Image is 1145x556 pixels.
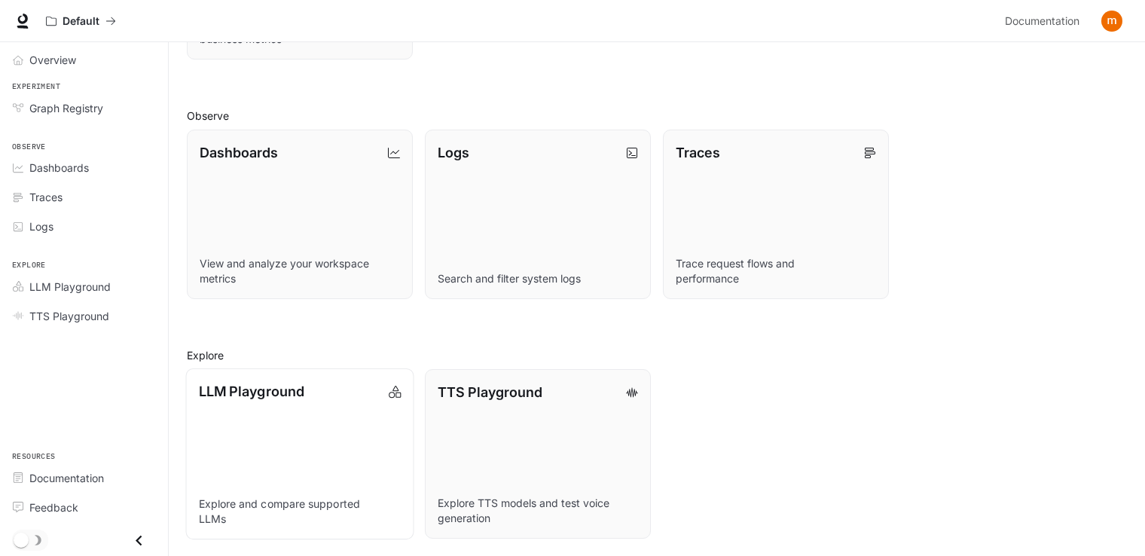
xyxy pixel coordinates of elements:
[29,499,78,515] span: Feedback
[199,496,402,527] p: Explore and compare supported LLMs
[199,381,304,402] p: LLM Playground
[6,273,162,300] a: LLM Playground
[6,303,162,329] a: TTS Playground
[425,369,651,539] a: TTS PlaygroundExplore TTS models and test voice generation
[187,347,1127,363] h2: Explore
[6,47,162,73] a: Overview
[6,465,162,491] a: Documentation
[663,130,889,299] a: TracesTrace request flows and performance
[122,525,156,556] button: Close drawer
[39,6,123,36] button: All workspaces
[438,496,638,526] p: Explore TTS models and test voice generation
[676,256,876,286] p: Trace request flows and performance
[187,108,1127,124] h2: Observe
[29,52,76,68] span: Overview
[676,142,720,163] p: Traces
[999,6,1091,36] a: Documentation
[200,256,400,286] p: View and analyze your workspace metrics
[6,184,162,210] a: Traces
[63,15,99,28] p: Default
[29,308,109,324] span: TTS Playground
[29,189,63,205] span: Traces
[6,154,162,181] a: Dashboards
[1097,6,1127,36] button: User avatar
[186,368,414,539] a: LLM PlaygroundExplore and compare supported LLMs
[6,494,162,521] a: Feedback
[14,531,29,548] span: Dark mode toggle
[425,130,651,299] a: LogsSearch and filter system logs
[29,470,104,486] span: Documentation
[29,100,103,116] span: Graph Registry
[6,213,162,240] a: Logs
[29,160,89,176] span: Dashboards
[438,142,469,163] p: Logs
[29,279,111,295] span: LLM Playground
[187,130,413,299] a: DashboardsView and analyze your workspace metrics
[1101,11,1122,32] img: User avatar
[438,382,542,402] p: TTS Playground
[6,95,162,121] a: Graph Registry
[438,271,638,286] p: Search and filter system logs
[200,142,278,163] p: Dashboards
[29,218,53,234] span: Logs
[1005,12,1079,31] span: Documentation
